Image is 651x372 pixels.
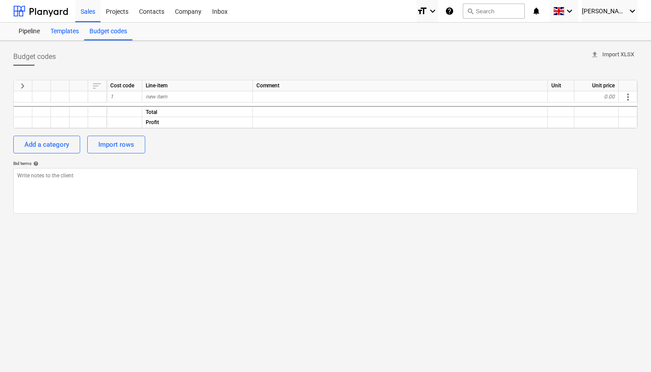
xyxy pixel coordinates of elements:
[548,80,574,91] div: Unit
[142,80,253,91] div: Line-item
[591,51,599,59] span: upload
[146,94,167,100] span: new item
[574,91,619,102] div: 0.00
[582,8,626,15] span: [PERSON_NAME]
[87,136,145,153] button: Import rows
[13,161,638,166] div: Bid terms
[13,51,56,62] span: Budget codes
[142,106,253,117] div: Total
[417,6,427,16] i: format_size
[142,117,253,128] div: Profit
[463,4,525,19] button: Search
[98,139,134,150] div: Import rows
[532,6,541,16] i: notifications
[427,6,438,16] i: keyboard_arrow_down
[564,6,575,16] i: keyboard_arrow_down
[110,94,113,100] span: 1
[253,80,548,91] div: Comment
[45,23,84,40] a: Templates
[574,80,619,91] div: Unit price
[107,80,142,91] div: Cost code
[623,92,633,102] span: More actions
[587,48,638,62] button: Import XLSX
[31,161,39,166] span: help
[13,136,80,153] button: Add a category
[607,329,651,372] iframe: Chat Widget
[591,50,634,60] span: Import XLSX
[467,8,474,15] span: search
[13,23,45,40] a: Pipeline
[84,23,132,40] a: Budget codes
[17,81,28,91] span: Expand all categories
[445,6,454,16] i: Knowledge base
[24,139,69,150] div: Add a category
[627,6,638,16] i: keyboard_arrow_down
